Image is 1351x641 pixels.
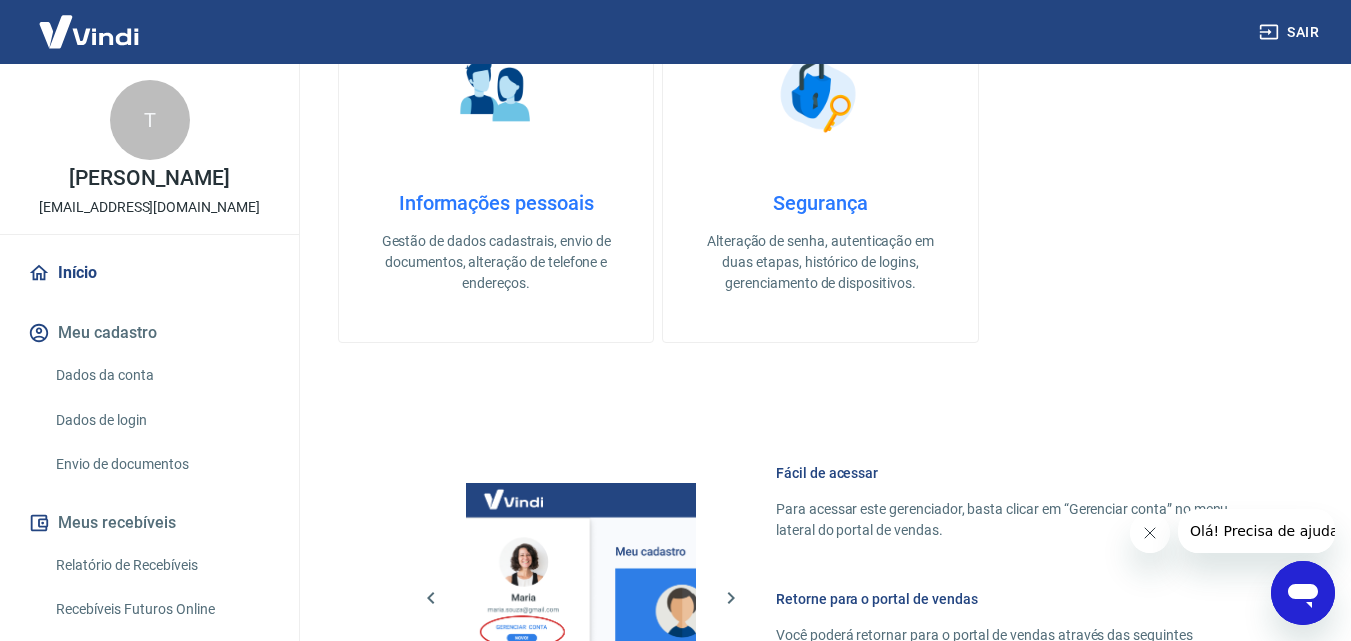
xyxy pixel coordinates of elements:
[1178,509,1335,553] iframe: Mensagem da empresa
[24,251,275,295] a: Início
[446,43,546,143] img: Informações pessoais
[12,14,168,30] span: Olá! Precisa de ajuda?
[48,400,275,441] a: Dados de login
[48,545,275,586] a: Relatório de Recebíveis
[110,80,190,160] div: T
[695,231,945,294] p: Alteração de senha, autenticação em duas etapas, histórico de logins, gerenciamento de dispositivos.
[1255,14,1327,51] button: Sair
[48,355,275,396] a: Dados da conta
[39,197,260,218] p: [EMAIL_ADDRESS][DOMAIN_NAME]
[48,444,275,485] a: Envio de documentos
[24,501,275,545] button: Meus recebíveis
[770,43,870,143] img: Segurança
[695,191,945,215] h4: Segurança
[776,589,1255,609] h6: Retorne para o portal de vendas
[776,463,1255,483] h6: Fácil de acessar
[776,499,1255,541] p: Para acessar este gerenciador, basta clicar em “Gerenciar conta” no menu lateral do portal de ven...
[371,231,621,294] p: Gestão de dados cadastrais, envio de documentos, alteração de telefone e endereços.
[69,168,229,189] p: [PERSON_NAME]
[48,589,275,630] a: Recebíveis Futuros Online
[24,1,154,62] img: Vindi
[1130,513,1170,553] iframe: Fechar mensagem
[24,311,275,355] button: Meu cadastro
[371,191,621,215] h4: Informações pessoais
[1271,561,1335,625] iframe: Botão para abrir a janela de mensagens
